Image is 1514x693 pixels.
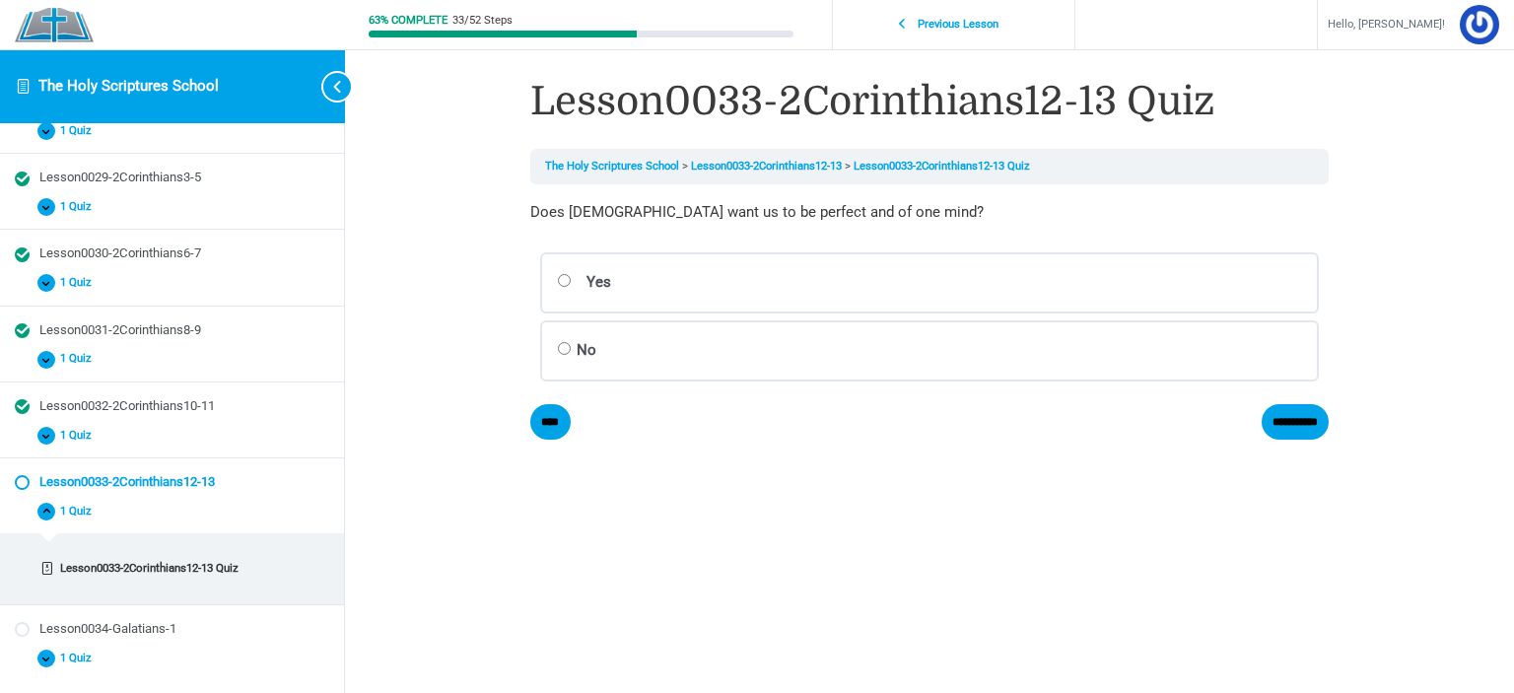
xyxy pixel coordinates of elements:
span: Previous Lesson [907,18,1010,32]
div: 33/52 Steps [452,15,513,26]
a: The Holy Scriptures School [38,77,219,95]
button: 1 Quiz [15,193,329,222]
span: 1 Quiz [55,276,103,290]
a: Lesson0033-2Corinthians12-13 [691,160,842,173]
div: 63% Complete [369,15,447,26]
div: Not started [15,622,30,637]
div: Lesson0029-2Corinthians3-5 [39,169,329,187]
a: Completed Lesson0032-2Corinthians10-11 [15,397,329,416]
a: Previous Lesson [838,7,1069,43]
div: Completed [15,399,30,414]
span: 1 Quiz [55,652,103,665]
div: Lesson0031-2Corinthians8-9 [39,321,329,340]
div: Not started [15,475,30,490]
div: Lesson0032-2Corinthians10-11 [39,397,329,416]
a: Completed Lesson0030-2Corinthians6-7 [15,244,329,263]
button: 1 Quiz [15,644,329,672]
div: Completed [15,247,30,262]
div: Lesson0034-Galatians-1 [39,620,329,639]
input: No [557,342,572,355]
p: Does [DEMOGRAPHIC_DATA] want us to be perfect and of one mind? [530,199,1329,227]
button: 1 Quiz [15,269,329,298]
button: 1 Quiz [15,497,329,525]
span: Hello, [PERSON_NAME]! [1328,15,1445,35]
button: Toggle sidebar navigation [306,49,345,123]
button: 1 Quiz [15,117,329,146]
a: Incomplete Lesson0033-2Corinthians12-13 Quiz [22,554,323,583]
span: 1 Quiz [55,124,103,138]
a: The Holy Scriptures School [545,160,679,173]
a: Not started Lesson0033-2Corinthians12-13 [15,473,329,492]
span: 1 Quiz [55,352,103,366]
a: Completed Lesson0029-2Corinthians3-5 [15,169,329,187]
button: 1 Quiz [15,421,329,450]
span: 1 Quiz [55,200,103,214]
div: Incomplete [39,562,54,577]
div: Completed [15,323,30,338]
span: 1 Quiz [55,505,103,519]
span: 1 Quiz [55,429,103,443]
nav: Breadcrumbs [530,149,1329,184]
div: Lesson0033-2Corinthians12-13 [39,473,329,492]
label: Yes [540,252,1319,313]
a: Completed Lesson0031-2Corinthians8-9 [15,321,329,340]
label: No [540,320,1319,381]
div: Lesson0033-2Corinthians12-13 Quiz [60,560,317,577]
a: Lesson0033-2Corinthians12-13 Quiz [854,160,1030,173]
button: 1 Quiz [15,345,329,374]
div: Lesson0030-2Corinthians6-7 [39,244,329,263]
div: Completed [15,172,30,186]
input: Yes [557,274,572,287]
h1: Lesson0033-2Corinthians12-13 Quiz [530,74,1329,129]
a: Not started Lesson0034-Galatians-1 [15,620,329,639]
